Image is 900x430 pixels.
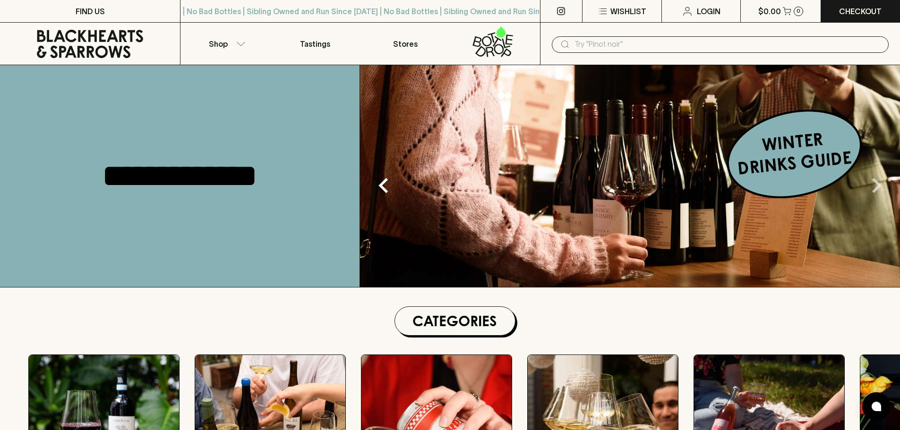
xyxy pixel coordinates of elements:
p: Stores [393,38,418,50]
button: Next [857,167,895,204]
a: Tastings [270,23,360,65]
p: $0.00 [758,6,781,17]
p: FIND US [76,6,105,17]
p: Wishlist [610,6,646,17]
p: Shop [209,38,228,50]
p: Tastings [300,38,330,50]
button: Shop [180,23,270,65]
img: bubble-icon [872,402,881,411]
p: Login [697,6,720,17]
h1: Categories [399,311,511,331]
p: 0 [797,8,800,14]
p: Checkout [839,6,882,17]
input: Try "Pinot noir" [574,37,881,52]
img: optimise [360,65,900,287]
a: Stores [360,23,450,65]
button: Previous [365,167,403,204]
